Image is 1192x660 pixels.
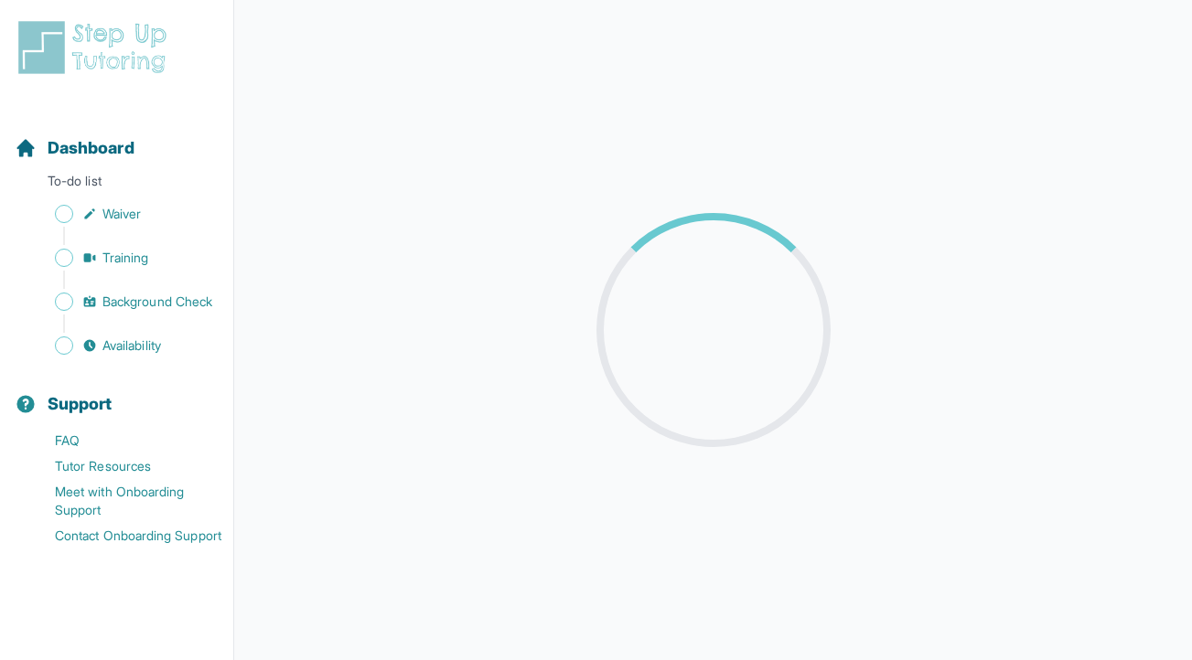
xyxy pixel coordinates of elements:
[102,205,141,223] span: Waiver
[102,249,149,267] span: Training
[15,523,233,548] a: Contact Onboarding Support
[15,201,233,227] a: Waiver
[15,333,233,358] a: Availability
[15,135,134,161] a: Dashboard
[48,391,113,417] span: Support
[48,135,134,161] span: Dashboard
[15,289,233,314] a: Background Check
[102,293,212,311] span: Background Check
[15,18,177,77] img: logo
[102,336,161,355] span: Availability
[15,245,233,271] a: Training
[15,479,233,523] a: Meet with Onboarding Support
[7,106,226,168] button: Dashboard
[15,453,233,479] a: Tutor Resources
[7,362,226,424] button: Support
[15,428,233,453] a: FAQ
[7,172,226,197] p: To-do list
